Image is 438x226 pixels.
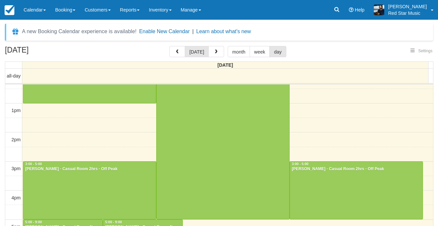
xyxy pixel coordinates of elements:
[25,162,42,166] span: 3:00 - 5:00
[11,108,21,113] span: 1pm
[388,10,427,16] p: Red Star Music
[218,62,233,68] span: [DATE]
[228,46,250,57] button: month
[418,49,432,53] span: Settings
[11,137,21,142] span: 2pm
[292,167,421,172] div: [PERSON_NAME] - Casual Room 2hrs - Off Peak
[11,166,21,171] span: 3pm
[7,73,21,79] span: all-day
[374,5,384,15] img: A1
[23,161,156,219] a: 3:00 - 5:00[PERSON_NAME] - Casual Room 2hrs - Off Peak
[185,46,209,57] button: [DATE]
[290,161,423,219] a: 3:00 - 5:00[PERSON_NAME] - Casual Room 2hrs - Off Peak
[388,3,427,10] p: [PERSON_NAME]
[196,29,251,34] a: Learn about what's new
[349,8,353,12] i: Help
[25,167,154,172] div: [PERSON_NAME] - Casual Room 2hrs - Off Peak
[192,29,194,34] span: |
[250,46,270,57] button: week
[292,162,309,166] span: 3:00 - 5:00
[407,46,436,56] button: Settings
[105,220,122,224] span: 5:00 - 9:00
[139,28,190,35] button: Enable New Calendar
[22,28,137,35] div: A new Booking Calendar experience is available!
[11,195,21,200] span: 4pm
[355,7,365,12] span: Help
[5,5,14,15] img: checkfront-main-nav-mini-logo.png
[269,46,286,57] button: day
[25,220,42,224] span: 5:00 - 9:00
[5,46,88,58] h2: [DATE]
